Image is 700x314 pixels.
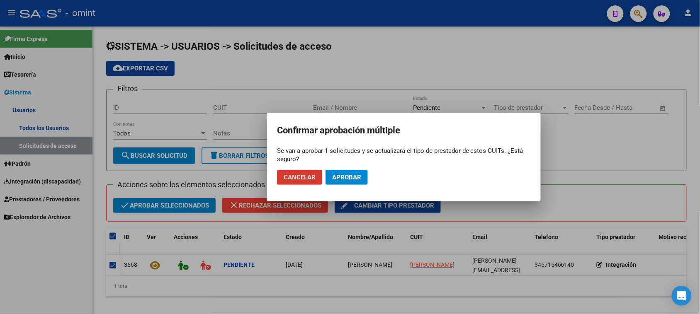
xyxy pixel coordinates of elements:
span: Aprobar [332,174,361,181]
span: Cancelar [284,174,316,181]
h2: Confirmar aprobación múltiple [277,123,531,138]
div: Open Intercom Messenger [672,286,692,306]
div: Se van a aprobar 1 solicitudes y se actualizará el tipo de prestador de estos CUITs. ¿Está seguro? [277,147,531,163]
button: Cancelar [277,170,322,185]
button: Aprobar [326,170,368,185]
